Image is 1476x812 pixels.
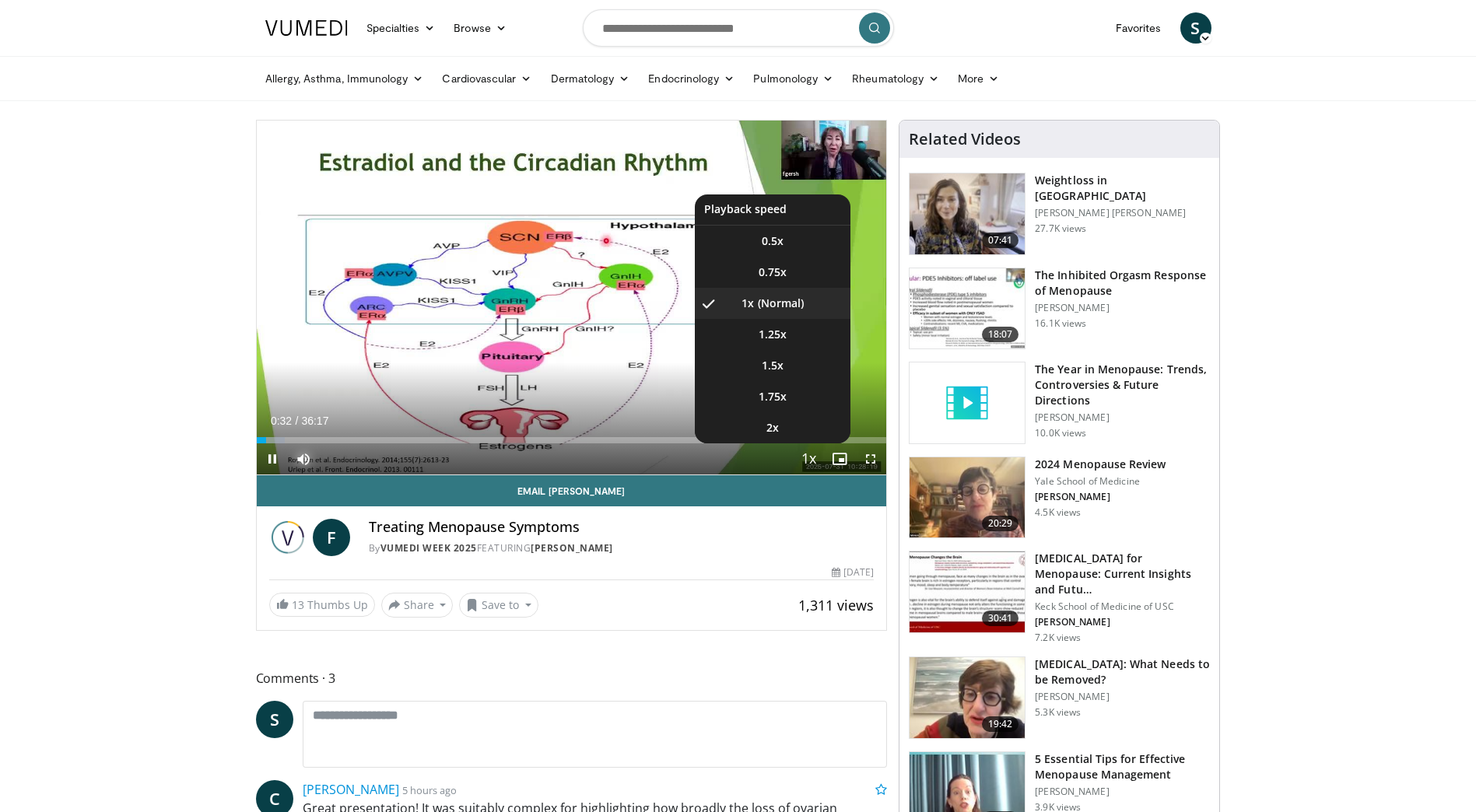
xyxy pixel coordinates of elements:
[257,443,288,474] button: Pause
[1035,706,1081,719] p: 5.3K views
[843,63,948,94] a: Rheumatology
[1035,632,1081,644] p: 7.2K views
[256,701,293,738] a: S
[292,597,304,612] span: 13
[380,541,477,555] a: Vumedi Week 2025
[257,121,887,475] video-js: Video Player
[762,358,784,373] span: 1.5x
[381,593,454,618] button: Share
[909,173,1210,255] a: 07:41 Weightloss in [GEOGRAPHIC_DATA] [PERSON_NAME] [PERSON_NAME] 27.7K views
[759,327,787,342] span: 1.25x
[982,327,1019,342] span: 18:07
[1035,551,1210,597] h3: [MEDICAL_DATA] for Menopause: Current Insights and Futu…
[444,12,516,44] a: Browse
[909,268,1210,350] a: 18:07 The Inhibited Orgasm Response of Menopause [PERSON_NAME] 16.1K views
[909,362,1210,444] a: The Year in Menopause: Trends, Controversies & Future Directions [PERSON_NAME] 10.0K views
[982,611,1019,626] span: 30:41
[1035,616,1210,628] p: [PERSON_NAME]
[1035,475,1166,488] p: Yale School of Medicine
[296,415,299,427] span: /
[301,415,328,427] span: 36:17
[369,541,875,555] div: By FEATURING
[1035,491,1166,503] p: [PERSON_NAME]
[910,268,1025,349] img: 283c0f17-5e2d-42ba-a87c-168d447cdba4.150x105_q85_crop-smart_upscale.jpg
[1035,268,1210,299] h3: The Inhibited Orgasm Response of Menopause
[759,264,787,280] span: 0.75x
[369,519,875,536] h4: Treating Menopause Symptoms
[910,657,1025,738] img: 4d0a4bbe-a17a-46ab-a4ad-f5554927e0d3.150x105_q85_crop-smart_upscale.jpg
[982,716,1019,732] span: 19:42
[269,593,375,617] a: 13 Thumbs Up
[909,457,1210,539] a: 20:29 2024 Menopause Review Yale School of Medicine [PERSON_NAME] 4.5K views
[256,668,888,688] span: Comments 3
[531,541,613,555] a: [PERSON_NAME]
[948,63,1008,94] a: More
[909,656,1210,739] a: 19:42 [MEDICAL_DATA]: What Needs to be Removed? [PERSON_NAME] 5.3K views
[982,233,1019,248] span: 07:41
[744,63,843,94] a: Pulmonology
[824,443,855,474] button: Enable picture-in-picture mode
[357,12,445,44] a: Specialties
[982,516,1019,531] span: 20:29
[910,551,1025,632] img: 47271b8a-94f4-49c8-b914-2a3d3af03a9e.150x105_q85_crop-smart_upscale.jpg
[265,20,348,36] img: VuMedi Logo
[1035,411,1210,424] p: [PERSON_NAME]
[257,475,887,506] a: Email [PERSON_NAME]
[1035,691,1210,703] p: [PERSON_NAME]
[762,233,784,249] span: 0.5x
[910,173,1025,254] img: 9983fed1-7565-45be-8934-aef1103ce6e2.150x105_q85_crop-smart_upscale.jpg
[1035,751,1210,782] h3: 5 Essential Tips for Effective Menopause Management
[257,437,887,443] div: Progress Bar
[1035,302,1210,314] p: [PERSON_NAME]
[1035,656,1210,688] h3: [MEDICAL_DATA]: What Needs to be Removed?
[855,443,886,474] button: Fullscreen
[910,362,1025,443] img: video_placeholder_short.svg
[433,63,541,94] a: Cardiovascular
[1035,600,1210,613] p: Keck School of Medicine of USC
[759,389,787,404] span: 1.75x
[1035,457,1166,472] h3: 2024 Menopause Review
[459,593,538,618] button: Save to
[1180,12,1211,44] a: S
[1035,427,1086,439] p: 10.0K views
[1035,222,1086,235] p: 27.7K views
[798,596,874,614] span: 1,311 views
[1106,12,1171,44] a: Favorites
[909,130,1021,149] h4: Related Videos
[271,415,292,427] span: 0:32
[313,519,350,556] a: F
[832,565,874,579] div: [DATE]
[766,420,779,436] span: 2x
[793,443,824,474] button: Playback Rate
[542,63,640,94] a: Dermatology
[639,63,744,94] a: Endocrinology
[303,781,399,798] a: [PERSON_NAME]
[583,9,894,47] input: Search topics, interventions
[269,519,307,556] img: Vumedi Week 2025
[288,443,319,474] button: Mute
[1035,362,1210,408] h3: The Year in Menopause: Trends, Controversies & Future Directions
[1035,317,1086,330] p: 16.1K views
[1035,207,1210,219] p: [PERSON_NAME] [PERSON_NAME]
[1035,173,1210,204] h3: Weightloss in [GEOGRAPHIC_DATA]
[1035,506,1081,519] p: 4.5K views
[910,457,1025,538] img: 692f135d-47bd-4f7e-b54d-786d036e68d3.150x105_q85_crop-smart_upscale.jpg
[402,783,457,797] small: 5 hours ago
[909,551,1210,644] a: 30:41 [MEDICAL_DATA] for Menopause: Current Insights and Futu… Keck School of Medicine of USC [PE...
[256,63,433,94] a: Allergy, Asthma, Immunology
[742,296,754,311] span: 1x
[1035,786,1210,798] p: [PERSON_NAME]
